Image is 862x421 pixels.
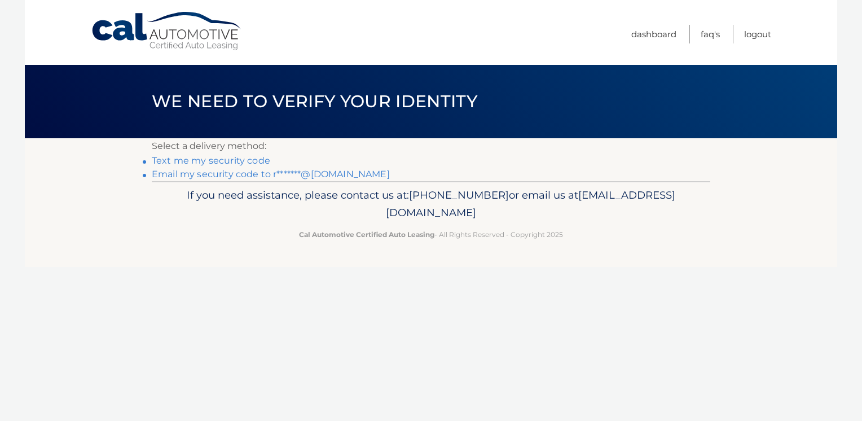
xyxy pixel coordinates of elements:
[152,138,710,154] p: Select a delivery method:
[701,25,720,43] a: FAQ's
[744,25,771,43] a: Logout
[159,186,703,222] p: If you need assistance, please contact us at: or email us at
[152,155,270,166] a: Text me my security code
[152,169,390,179] a: Email my security code to r*******@[DOMAIN_NAME]
[159,229,703,240] p: - All Rights Reserved - Copyright 2025
[299,230,434,239] strong: Cal Automotive Certified Auto Leasing
[409,188,509,201] span: [PHONE_NUMBER]
[91,11,243,51] a: Cal Automotive
[152,91,477,112] span: We need to verify your identity
[631,25,676,43] a: Dashboard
